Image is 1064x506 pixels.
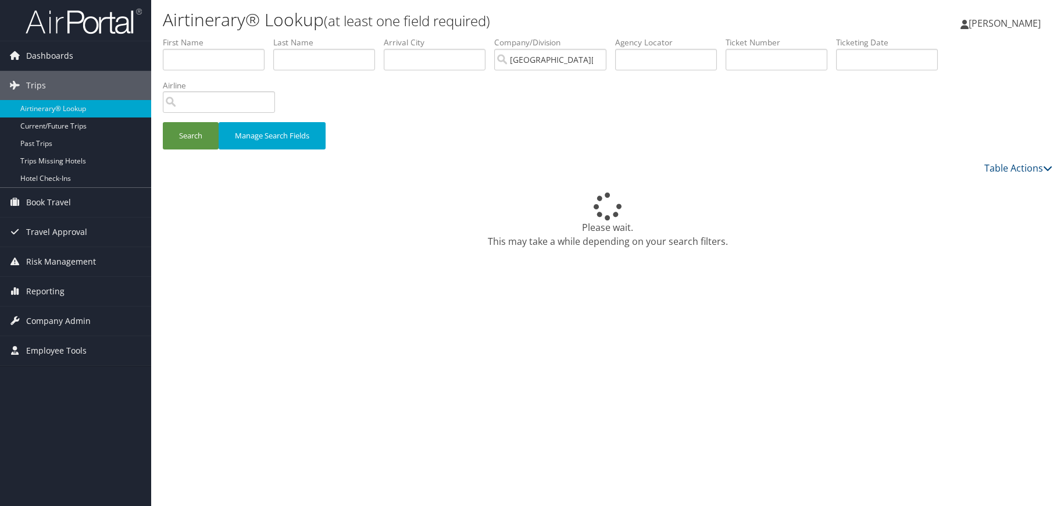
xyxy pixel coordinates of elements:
label: First Name [163,37,273,48]
a: [PERSON_NAME] [961,6,1052,41]
label: Last Name [273,37,384,48]
span: Reporting [26,277,65,306]
a: Table Actions [984,162,1052,174]
span: Book Travel [26,188,71,217]
span: Employee Tools [26,336,87,365]
label: Arrival City [384,37,494,48]
span: Dashboards [26,41,73,70]
span: Trips [26,71,46,100]
span: [PERSON_NAME] [969,17,1041,30]
button: Manage Search Fields [219,122,326,149]
span: Travel Approval [26,218,87,247]
span: Risk Management [26,247,96,276]
label: Ticketing Date [836,37,947,48]
div: Please wait. This may take a while depending on your search filters. [163,193,1052,248]
span: Company Admin [26,307,91,336]
label: Agency Locator [615,37,726,48]
small: (at least one field required) [324,11,490,30]
label: Airline [163,80,284,91]
label: Ticket Number [726,37,836,48]
h1: Airtinerary® Lookup [163,8,756,32]
label: Company/Division [494,37,615,48]
button: Search [163,122,219,149]
img: airportal-logo.png [26,8,142,35]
